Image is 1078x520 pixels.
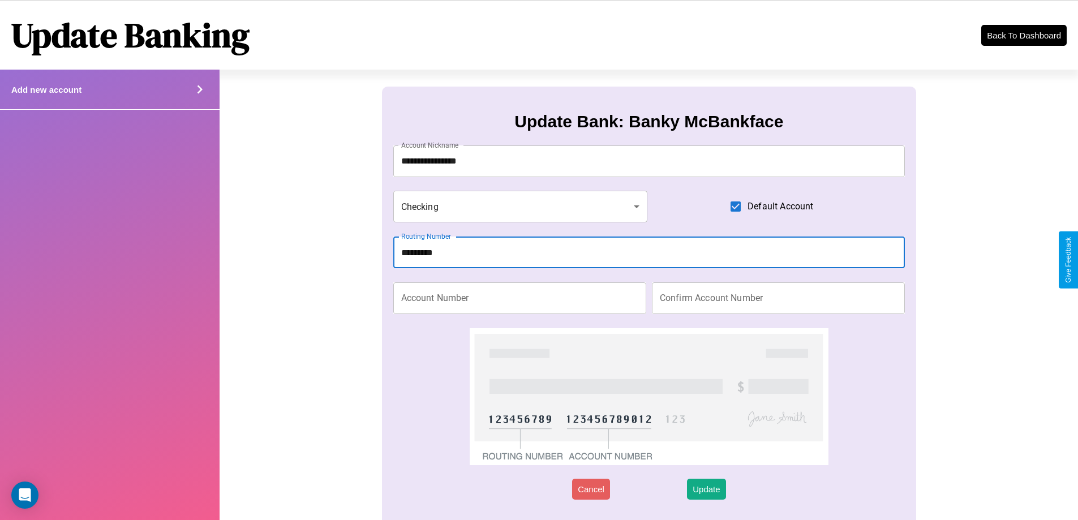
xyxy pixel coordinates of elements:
div: Give Feedback [1064,237,1072,283]
label: Account Nickname [401,140,459,150]
h1: Update Banking [11,12,250,58]
img: check [470,328,828,465]
h4: Add new account [11,85,81,94]
h3: Update Bank: Banky McBankface [514,112,783,131]
label: Routing Number [401,231,451,241]
div: Open Intercom Messenger [11,482,38,509]
button: Cancel [572,479,610,500]
span: Default Account [748,200,813,213]
button: Update [687,479,725,500]
div: Checking [393,191,648,222]
button: Back To Dashboard [981,25,1067,46]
